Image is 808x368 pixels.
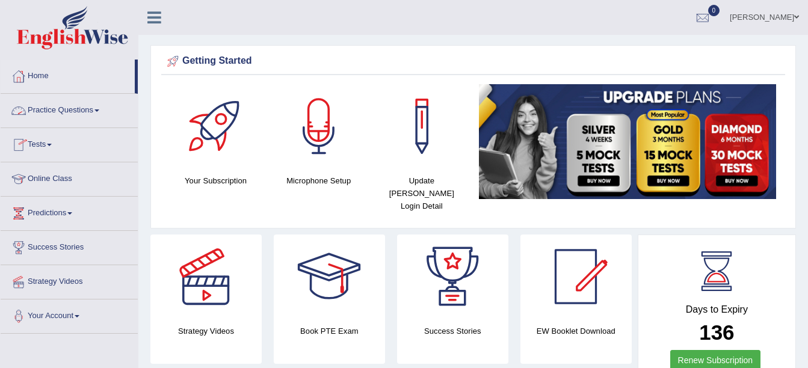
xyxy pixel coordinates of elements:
[150,325,262,337] h4: Strategy Videos
[397,325,508,337] h4: Success Stories
[1,197,138,227] a: Predictions
[274,325,385,337] h4: Book PTE Exam
[479,84,776,199] img: small5.jpg
[1,128,138,158] a: Tests
[699,320,734,344] b: 136
[273,174,364,187] h4: Microphone Setup
[1,299,138,330] a: Your Account
[376,174,467,212] h4: Update [PERSON_NAME] Login Detail
[1,60,135,90] a: Home
[708,5,720,16] span: 0
[1,231,138,261] a: Success Stories
[1,162,138,192] a: Online Class
[1,94,138,124] a: Practice Questions
[170,174,261,187] h4: Your Subscription
[652,304,782,315] h4: Days to Expiry
[1,265,138,295] a: Strategy Videos
[164,52,782,70] div: Getting Started
[520,325,632,337] h4: EW Booklet Download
